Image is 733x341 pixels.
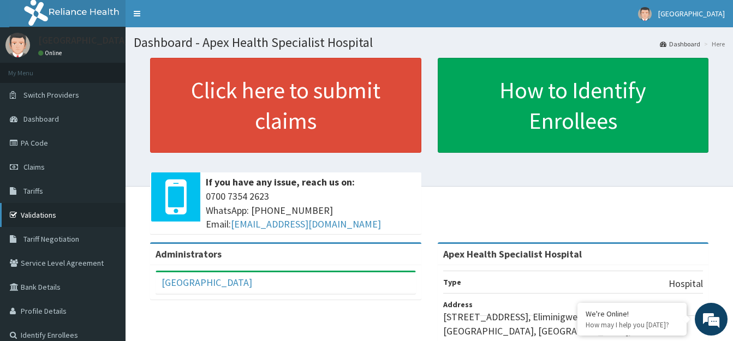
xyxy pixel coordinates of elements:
[660,39,700,49] a: Dashboard
[443,300,473,309] b: Address
[23,162,45,172] span: Claims
[5,226,208,264] textarea: Type your message and hit 'Enter'
[20,55,44,82] img: d_794563401_company_1708531726252_794563401
[658,9,725,19] span: [GEOGRAPHIC_DATA]
[638,7,652,21] img: User Image
[438,58,709,153] a: How to Identify Enrollees
[5,33,30,57] img: User Image
[206,176,355,188] b: If you have any issue, reach us on:
[38,35,128,45] p: [GEOGRAPHIC_DATA]
[162,276,252,289] a: [GEOGRAPHIC_DATA]
[156,248,222,260] b: Administrators
[586,320,678,330] p: How may I help you today?
[23,234,79,244] span: Tariff Negotiation
[23,186,43,196] span: Tariffs
[443,248,582,260] strong: Apex Health Specialist Hospital
[134,35,725,50] h1: Dashboard - Apex Health Specialist Hospital
[231,218,381,230] a: [EMAIL_ADDRESS][DOMAIN_NAME]
[23,90,79,100] span: Switch Providers
[38,49,64,57] a: Online
[57,61,183,75] div: Chat with us now
[443,277,461,287] b: Type
[206,189,416,231] span: 0700 7354 2623 WhatsApp: [PHONE_NUMBER] Email:
[701,39,725,49] li: Here
[669,277,703,291] p: Hospital
[179,5,205,32] div: Minimize live chat window
[63,101,151,212] span: We're online!
[23,114,59,124] span: Dashboard
[586,309,678,319] div: We're Online!
[150,58,421,153] a: Click here to submit claims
